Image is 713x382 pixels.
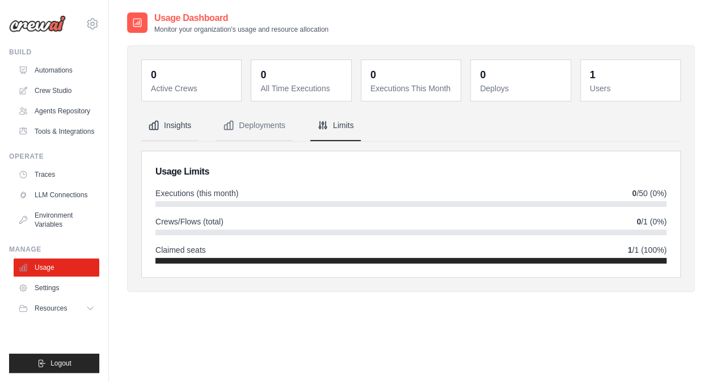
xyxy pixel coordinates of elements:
a: Tools & Integrations [14,122,99,141]
div: Operate [9,152,99,161]
span: /1 (0%) [636,216,666,227]
nav: Tabs [141,111,681,141]
strong: 1 [628,245,632,254]
a: Traces [14,165,99,184]
a: LLM Connections [14,186,99,204]
strong: 0 [636,217,641,226]
h2: Usage Dashboard [154,11,328,25]
strong: 0 [632,189,636,198]
dt: All Time Executions [260,83,344,94]
div: 0 [480,67,486,83]
span: Crews/Flows (total) [155,216,223,227]
a: Crew Studio [14,82,99,100]
dt: Executions This Month [370,83,454,94]
span: Executions (this month) [155,188,238,199]
p: Monitor your organization's usage and resource allocation [154,25,328,34]
a: Agents Repository [14,102,99,120]
img: Logo [9,15,66,32]
span: /1 (100%) [628,244,667,256]
dt: Deploys [480,83,563,94]
a: Usage [14,258,99,277]
span: /50 (0%) [632,188,666,199]
a: Settings [14,279,99,297]
dt: Users [590,83,673,94]
button: Resources [14,299,99,317]
span: Claimed seats [155,244,206,256]
div: Build [9,48,99,57]
div: 0 [260,67,266,83]
span: Resources [35,304,67,313]
button: Limits [310,111,361,141]
a: Automations [14,61,99,79]
div: 0 [151,67,157,83]
a: Environment Variables [14,206,99,234]
h2: Usage Limits [155,165,666,179]
button: Logout [9,354,99,373]
button: Deployments [216,111,292,141]
div: Manage [9,245,99,254]
div: 1 [590,67,596,83]
div: 0 [370,67,376,83]
span: Logout [50,359,71,368]
dt: Active Crews [151,83,234,94]
button: Insights [141,111,198,141]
